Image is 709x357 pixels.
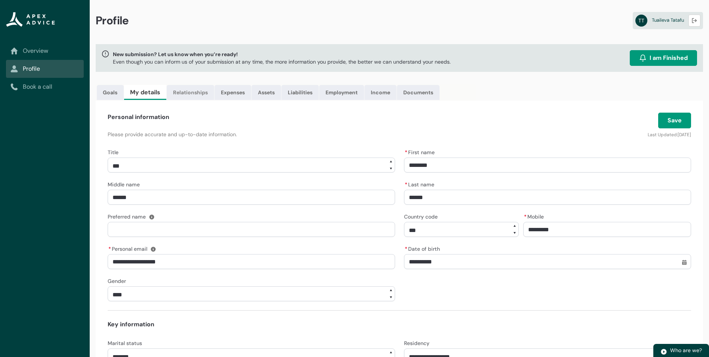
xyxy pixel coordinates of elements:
[108,245,111,252] abbr: required
[97,85,124,100] a: Goals
[404,147,438,156] label: First name
[405,245,407,252] abbr: required
[633,12,703,29] a: TTTuaileva Tatafu
[364,85,397,100] a: Income
[319,85,364,100] a: Employment
[10,64,79,73] a: Profile
[404,244,443,253] label: Date of birth
[108,320,691,329] h4: Key information
[404,179,437,188] label: Last name
[108,340,142,347] span: Marital status
[108,211,149,220] label: Preferred name
[108,244,150,253] label: Personal email
[678,132,691,138] lightning-formatted-date-time: [DATE]
[648,132,678,138] lightning-formatted-text: Last Updated:
[108,179,143,188] label: Middle name
[405,149,407,156] abbr: required
[252,85,281,100] a: Assets
[10,82,79,91] a: Book a call
[660,348,667,355] img: play.svg
[108,131,494,138] p: Please provide accurate and up-to-date information.
[523,211,547,220] label: Mobile
[6,42,84,96] nav: Sub page
[124,85,166,100] a: My details
[650,54,688,62] span: I am Finished
[639,54,647,62] img: alarm.svg
[113,51,451,58] span: New submission? Let us know when you’re ready!
[281,85,319,100] a: Liabilities
[405,181,407,188] abbr: required
[635,15,647,27] abbr: TT
[397,85,440,100] a: Documents
[404,213,438,220] span: Country code
[404,340,429,347] span: Residency
[630,50,697,66] button: I am Finished
[688,15,700,27] button: Logout
[652,17,684,23] span: Tuaileva Tatafu
[108,149,118,156] span: Title
[108,113,169,122] h4: Personal information
[108,278,126,284] span: Gender
[6,12,55,27] img: Apex Advice Group
[113,58,451,65] p: Even though you can inform us of your submission at any time, the more information you provide, t...
[524,213,527,220] abbr: required
[167,85,214,100] a: Relationships
[96,13,129,28] span: Profile
[10,46,79,55] a: Overview
[215,85,251,100] a: Expenses
[658,113,691,128] button: Save
[670,347,702,354] span: Who are we?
